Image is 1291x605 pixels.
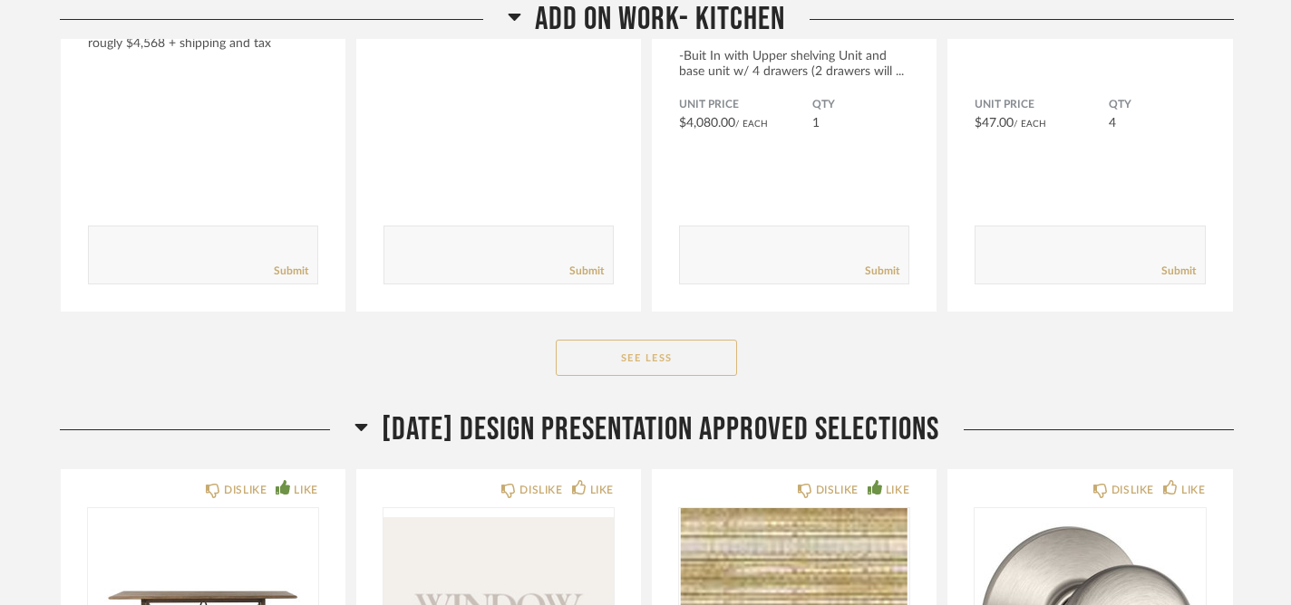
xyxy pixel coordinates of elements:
[812,117,820,130] span: 1
[679,117,735,130] span: $4,080.00
[274,264,308,279] a: Submit
[569,264,604,279] a: Submit
[816,481,859,499] div: DISLIKE
[88,36,318,52] div: rougly $4,568 + shipping and tax
[1161,264,1196,279] a: Submit
[886,481,909,499] div: LIKE
[865,264,899,279] a: Submit
[519,481,562,499] div: DISLIKE
[1014,120,1046,129] span: / Each
[1181,481,1205,499] div: LIKE
[1109,98,1206,112] span: QTY
[735,120,768,129] span: / Each
[1111,481,1154,499] div: DISLIKE
[556,340,737,376] button: See Less
[975,117,1014,130] span: $47.00
[679,98,812,112] span: Unit Price
[1109,117,1116,130] span: 4
[224,481,267,499] div: DISLIKE
[590,481,614,499] div: LIKE
[812,98,909,112] span: QTY
[975,98,1108,112] span: Unit Price
[382,410,939,449] span: [DATE] Design Presentation Approved selections
[294,481,317,499] div: LIKE
[679,49,909,80] div: -Buit In with Upper shelving Unit and base unit w/ 4 drawers (2 drawers will ...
